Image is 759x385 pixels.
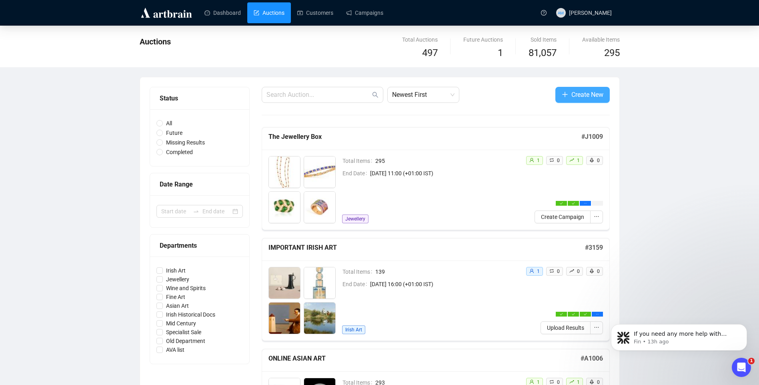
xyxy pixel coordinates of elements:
span: All [163,119,175,128]
span: 0 [557,269,560,274]
div: Future Auctions [463,35,503,44]
img: logo [140,6,193,19]
span: search [372,92,378,98]
span: AM [558,9,564,16]
span: Total Items [342,267,375,276]
span: 497 [422,47,438,58]
span: Old Department [163,337,208,345]
span: retweet [549,379,554,384]
img: 2_1.jpg [304,267,335,299]
div: Status [160,93,240,103]
div: Sold Items [529,35,557,44]
span: user [529,269,534,273]
span: Asian Art [163,301,192,310]
img: 4_1.jpg [304,303,335,334]
span: 139 [375,267,519,276]
span: 295 [604,47,620,58]
a: The Jewellery Box#J1009Total Items295End Date[DATE] 11:00 (+01:00 IST)Jewelleryuser1retweet0rise1... [262,127,610,230]
span: Completed [163,148,196,156]
span: 1 [537,158,540,163]
span: 1 [748,358,755,364]
a: Auctions [254,2,284,23]
span: If you need any more help with auction categories or anything else, I'm here for you. Would you l... [35,23,136,62]
span: rocket [589,379,594,384]
span: Jewellery [163,275,192,284]
span: Missing Results [163,138,208,147]
span: Irish Historical Docs [163,310,218,319]
button: Upload Results [541,321,591,334]
input: Start date [161,207,190,216]
span: Upload Results [547,323,584,332]
span: ellipsis [594,214,599,219]
span: Auctions [140,37,171,46]
span: 0 [597,269,600,274]
p: Message from Fin, sent 13h ago [35,31,138,38]
span: Wine and Spirits [163,284,209,293]
span: [DATE] 16:00 (+01:00 IST) [370,280,519,289]
span: [DATE] 11:00 (+01:00 IST) [370,169,519,178]
span: rise [569,158,574,162]
span: End Date [342,169,370,178]
span: user [529,158,534,162]
span: to [193,208,199,215]
span: Total Items [342,156,375,165]
span: rocket [589,158,594,162]
img: 1_1.jpg [269,156,300,188]
span: ellipsis [596,313,599,316]
span: 0 [597,379,600,385]
span: 1 [498,47,503,58]
button: Create New [555,87,610,103]
div: Date Range [160,179,240,189]
h5: # 3159 [585,243,603,253]
span: check [560,202,563,205]
a: Campaigns [346,2,383,23]
span: Create New [571,90,603,100]
span: ellipsis [594,325,599,330]
input: Search Auction... [266,90,370,100]
span: check [560,313,563,316]
span: 1 [537,379,540,385]
img: 3_1.jpg [269,192,300,223]
div: Available Items [582,35,620,44]
a: Customers [297,2,333,23]
span: rise [569,269,574,273]
span: 0 [597,158,600,163]
span: 0 [557,379,560,385]
span: retweet [549,269,554,273]
img: 2_1.jpg [304,156,335,188]
iframe: Intercom live chat [732,358,751,377]
span: swap-right [193,208,199,215]
span: Newest First [392,87,455,102]
span: rocket [589,269,594,273]
span: 0 [577,269,580,274]
span: 1 [577,158,580,163]
span: check [584,313,587,316]
span: Create Campaign [541,213,584,221]
span: Fine Art [163,293,188,301]
span: Jewellery [342,215,368,223]
span: Mid Century [163,319,199,328]
img: 3_1.jpg [269,303,300,334]
span: ellipsis [584,202,587,205]
a: IMPORTANT IRISH ART#3159Total Items139End Date[DATE] 16:00 (+01:00 IST)Irish Artuser1retweet0rise... [262,238,610,341]
span: check [572,202,575,205]
img: 1_1.jpg [269,267,300,299]
span: Specialist Sale [163,328,204,337]
span: rise [569,379,574,384]
span: 1 [537,269,540,274]
span: 295 [375,156,519,165]
a: Dashboard [204,2,241,23]
span: 81,057 [529,46,557,61]
div: Total Auctions [402,35,438,44]
h5: IMPORTANT IRISH ART [268,243,585,253]
span: retweet [549,158,554,162]
span: plus [562,91,568,98]
button: Create Campaign [535,211,591,223]
span: End Date [342,280,370,289]
div: Departments [160,241,240,251]
span: [PERSON_NAME] [569,10,612,16]
span: check [572,313,575,316]
span: question-circle [541,10,547,16]
span: Future [163,128,186,137]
